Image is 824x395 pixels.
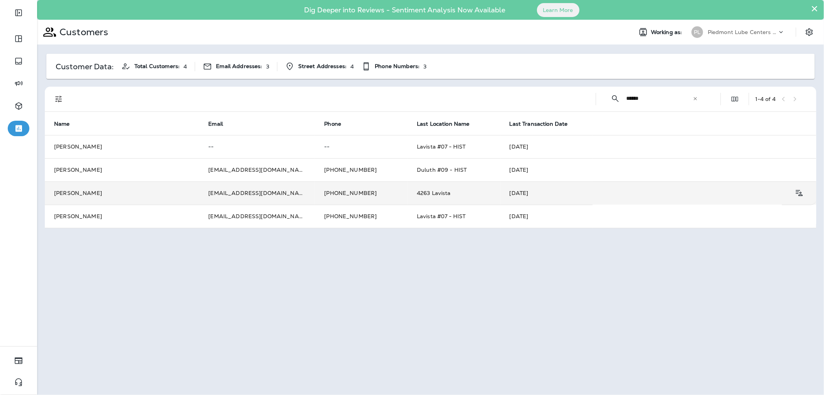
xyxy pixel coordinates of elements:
[708,29,777,35] p: Piedmont Lube Centers LLC
[755,96,776,102] div: 1 - 4 of 4
[183,63,187,70] p: 4
[45,158,199,181] td: [PERSON_NAME]
[266,63,269,70] p: 3
[56,26,108,38] p: Customers
[208,121,223,127] span: Email
[417,190,451,197] span: 4263 Lavista
[54,121,70,127] span: Name
[608,91,623,106] button: Collapse Search
[811,2,818,15] button: Close
[417,166,467,173] span: Duluth #09 - HIST
[324,121,341,127] span: Phone
[423,63,426,70] p: 3
[199,158,315,181] td: [EMAIL_ADDRESS][DOMAIN_NAME]
[417,121,470,127] span: Last Location Name
[500,158,816,181] td: [DATE]
[298,63,347,70] span: Street Addresses:
[54,120,80,127] span: Name
[56,63,114,70] p: Customer Data:
[417,120,480,127] span: Last Location Name
[537,3,579,17] button: Learn More
[691,26,703,38] div: PL
[51,91,66,107] button: Filters
[8,5,29,21] button: Expand Sidebar
[651,29,684,36] span: Working as:
[350,63,354,70] p: 4
[199,205,315,228] td: [EMAIL_ADDRESS][DOMAIN_NAME]
[727,91,742,107] button: Edit Fields
[45,135,199,158] td: [PERSON_NAME]
[324,120,351,127] span: Phone
[315,205,408,228] td: [PHONE_NUMBER]
[417,143,466,150] span: Lavista #07 - HIST
[375,63,420,70] span: Phone Numbers:
[315,158,408,181] td: [PHONE_NUMBER]
[500,205,816,228] td: [DATE]
[417,213,466,220] span: Lavista #07 - HIST
[45,181,199,205] td: [PERSON_NAME]
[510,120,578,127] span: Last Transaction Date
[324,144,398,150] p: --
[134,63,180,70] span: Total Customers:
[315,181,408,205] td: [PHONE_NUMBER]
[500,135,816,158] td: [DATE]
[45,205,199,228] td: [PERSON_NAME]
[208,120,233,127] span: Email
[510,121,568,127] span: Last Transaction Date
[208,144,306,150] p: --
[216,63,262,70] span: Email Addresses:
[282,9,528,11] p: Dig Deeper into Reviews - Sentiment Analysis Now Available
[791,185,807,201] button: Customer Details
[500,181,593,205] td: [DATE]
[802,25,816,39] button: Settings
[199,181,315,205] td: [EMAIL_ADDRESS][DOMAIN_NAME]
